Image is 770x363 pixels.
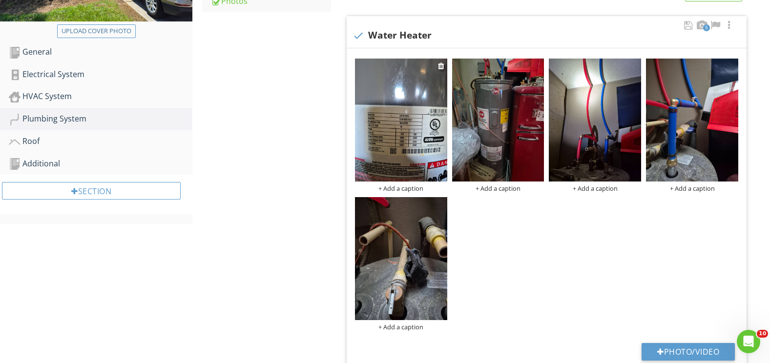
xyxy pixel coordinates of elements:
div: Section [2,182,181,200]
div: HVAC System [9,90,192,103]
span: 10 [757,330,768,338]
button: Photo/Video [642,343,735,361]
img: photo.jpg [646,59,738,181]
img: photo.jpg [452,59,544,181]
div: Electrical System [9,68,192,81]
span: 5 [703,24,710,31]
div: + Add a caption [355,323,447,331]
div: Additional [9,158,192,170]
div: General [9,46,192,59]
div: + Add a caption [549,184,641,192]
button: Upload cover photo [57,24,136,38]
img: photo.jpg [549,59,641,181]
div: Upload cover photo [62,26,131,36]
div: Plumbing System [9,113,192,125]
img: data [355,59,447,181]
iframe: Intercom live chat [737,330,760,353]
div: + Add a caption [452,184,544,192]
div: Roof [9,135,192,148]
div: + Add a caption [646,184,738,192]
img: photo.jpg [355,197,447,320]
div: + Add a caption [355,184,447,192]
